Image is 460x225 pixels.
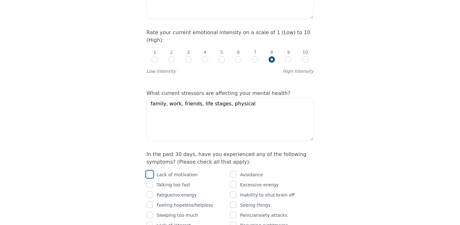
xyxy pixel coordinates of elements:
[237,49,240,55] p: 6
[240,181,279,189] p: Excessive energy
[254,49,257,55] p: 7
[146,151,306,165] label: In the past 30 days, have you experienced any of the following symptoms? (Please check all that a...
[283,68,314,74] label: High Intensity
[157,171,198,178] p: Lack of motivation
[187,49,190,55] p: 3
[146,97,314,141] textarea: family, work, friends, life stages, physical
[203,49,206,55] p: 4
[157,191,197,199] p: Fatigue/no energy
[270,49,273,55] p: 8
[146,90,290,96] label: What current stressors are affecting your mental health?
[146,68,176,74] label: Low Intensity
[302,49,308,55] p: 10
[220,49,223,55] p: 5
[240,201,270,209] p: Seeing things
[153,49,156,55] p: 1
[287,49,290,55] p: 9
[146,29,310,43] label: Rate your current emotional intensity on a scale of 1 (Low) to 10 (High):
[157,201,213,209] p: Feeling hopeless/helpless
[240,171,263,178] p: Avoidance
[170,49,173,55] p: 2
[240,211,287,219] p: Panic/anxiety attacks
[157,211,198,219] p: Sleeping too much
[157,181,190,189] p: Talking too fast
[240,191,295,199] p: Inability to shut brain off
